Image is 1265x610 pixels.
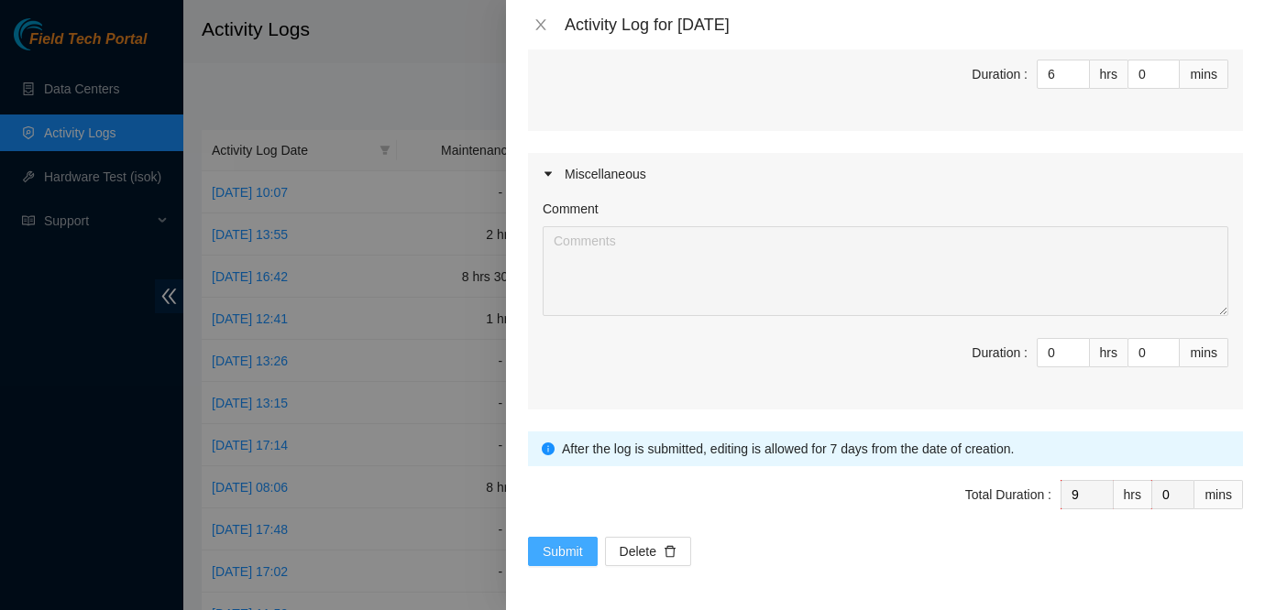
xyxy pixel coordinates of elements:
div: Total Duration : [965,485,1051,505]
span: close [533,17,548,32]
label: Comment [543,199,599,219]
textarea: Comment [543,226,1228,316]
div: mins [1180,60,1228,89]
button: Submit [528,537,598,566]
button: Close [528,16,554,34]
div: mins [1180,338,1228,367]
div: Duration : [972,343,1028,363]
button: Deletedelete [605,537,691,566]
div: After the log is submitted, editing is allowed for 7 days from the date of creation. [562,439,1229,459]
div: Miscellaneous [528,153,1243,195]
div: Activity Log for [DATE] [565,15,1243,35]
span: Delete [620,541,656,561]
div: Duration : [972,64,1028,84]
div: mins [1194,480,1243,509]
div: hrs [1090,338,1128,367]
div: hrs [1090,60,1128,89]
span: info-circle [542,442,555,455]
div: hrs [1114,480,1152,509]
span: Submit [543,541,583,561]
span: caret-right [543,169,554,180]
span: delete [664,545,676,560]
